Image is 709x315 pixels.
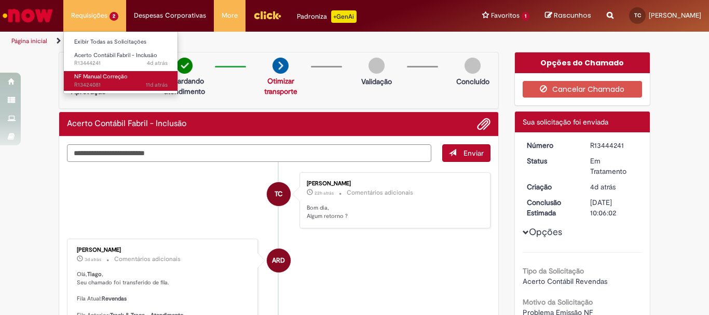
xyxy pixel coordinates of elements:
img: img-circle-grey.png [369,58,385,74]
span: Favoritos [491,10,520,21]
span: 3d atrás [85,256,101,263]
a: Exibir Todas as Solicitações [64,36,178,48]
div: [PERSON_NAME] [77,247,250,253]
div: Angelica Ribeiro dos Santos [267,249,291,272]
b: Tiago [87,270,102,278]
span: 11d atrás [146,81,168,89]
span: [PERSON_NAME] [649,11,701,20]
span: 1 [522,12,529,21]
b: Revendas [102,295,127,303]
span: 22h atrás [315,190,334,196]
span: Despesas Corporativas [134,10,206,21]
img: click_logo_yellow_360x200.png [253,7,281,23]
time: 26/08/2025 09:46:18 [85,256,101,263]
ul: Requisições [63,31,178,94]
span: Sua solicitação foi enviada [523,117,608,127]
a: Rascunhos [545,11,591,21]
b: Tipo da Solicitação [523,266,584,276]
dt: Criação [519,182,583,192]
time: 18/08/2025 10:47:54 [146,81,168,89]
div: R13444241 [590,140,638,150]
p: Concluído [456,76,489,87]
button: Cancelar Chamado [523,81,643,98]
dt: Status [519,156,583,166]
dt: Número [519,140,583,150]
span: R13444241 [74,59,168,67]
span: Acerto Contábil Fabril - Inclusão [74,51,157,59]
a: Otimizar transporte [264,76,297,96]
span: Rascunhos [554,10,591,20]
div: Em Tratamento [590,156,638,176]
span: More [222,10,238,21]
ul: Trilhas de página [8,32,465,51]
span: Enviar [463,148,484,158]
small: Comentários adicionais [347,188,413,197]
a: Aberto R13444241 : Acerto Contábil Fabril - Inclusão [64,50,178,69]
p: +GenAi [331,10,357,23]
p: Bom dia, Algum retorno ? [307,204,480,220]
span: NF Manual Correção [74,73,128,80]
span: R13424081 [74,81,168,89]
span: Acerto Contábil Revendas [523,277,607,286]
img: check-circle-green.png [176,58,193,74]
p: Validação [361,76,392,87]
h2: Acerto Contábil Fabril - Inclusão Histórico de tíquete [67,119,186,129]
div: [PERSON_NAME] [307,181,480,187]
span: TC [634,12,641,19]
div: Padroniza [297,10,357,23]
div: [DATE] 10:06:02 [590,197,638,218]
time: 28/08/2025 11:09:07 [315,190,334,196]
span: TC [275,182,283,207]
span: ARD [272,248,285,273]
span: 4d atrás [147,59,168,67]
a: Aberto R13424081 : NF Manual Correção [64,71,178,90]
div: Opções do Chamado [515,52,650,73]
b: Motivo da Solicitação [523,297,593,307]
time: 25/08/2025 13:26:23 [590,182,616,191]
small: Comentários adicionais [114,255,181,264]
img: arrow-next.png [272,58,289,74]
p: Aguardando atendimento [159,76,210,97]
span: Requisições [71,10,107,21]
img: ServiceNow [1,5,54,26]
span: 2 [110,12,118,21]
a: Página inicial [11,37,47,45]
span: 4d atrás [590,182,616,191]
div: 25/08/2025 13:26:23 [590,182,638,192]
div: Tiago Barbosa Coelho [267,182,291,206]
img: img-circle-grey.png [465,58,481,74]
dt: Conclusão Estimada [519,197,583,218]
textarea: Digite sua mensagem aqui... [67,144,431,162]
button: Enviar [442,144,490,162]
button: Adicionar anexos [477,117,490,131]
